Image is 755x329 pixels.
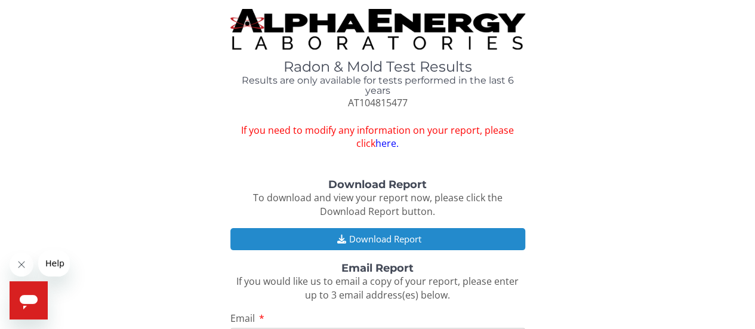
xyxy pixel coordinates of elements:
[230,9,525,50] img: TightCrop.jpg
[10,281,48,319] iframe: Button to launch messaging window
[253,191,503,218] span: To download and view your report now, please click the Download Report button.
[230,59,525,75] h1: Radon & Mold Test Results
[38,250,70,276] iframe: Message from company
[341,262,414,275] strong: Email Report
[236,275,519,302] span: If you would like us to email a copy of your report, please enter up to 3 email address(es) below.
[230,228,525,250] button: Download Report
[230,312,255,325] span: Email
[348,96,408,109] span: AT104815477
[375,137,399,150] a: here.
[328,178,427,191] strong: Download Report
[10,253,33,276] iframe: Close message
[230,75,525,96] h4: Results are only available for tests performed in the last 6 years
[230,124,525,151] span: If you need to modify any information on your report, please click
